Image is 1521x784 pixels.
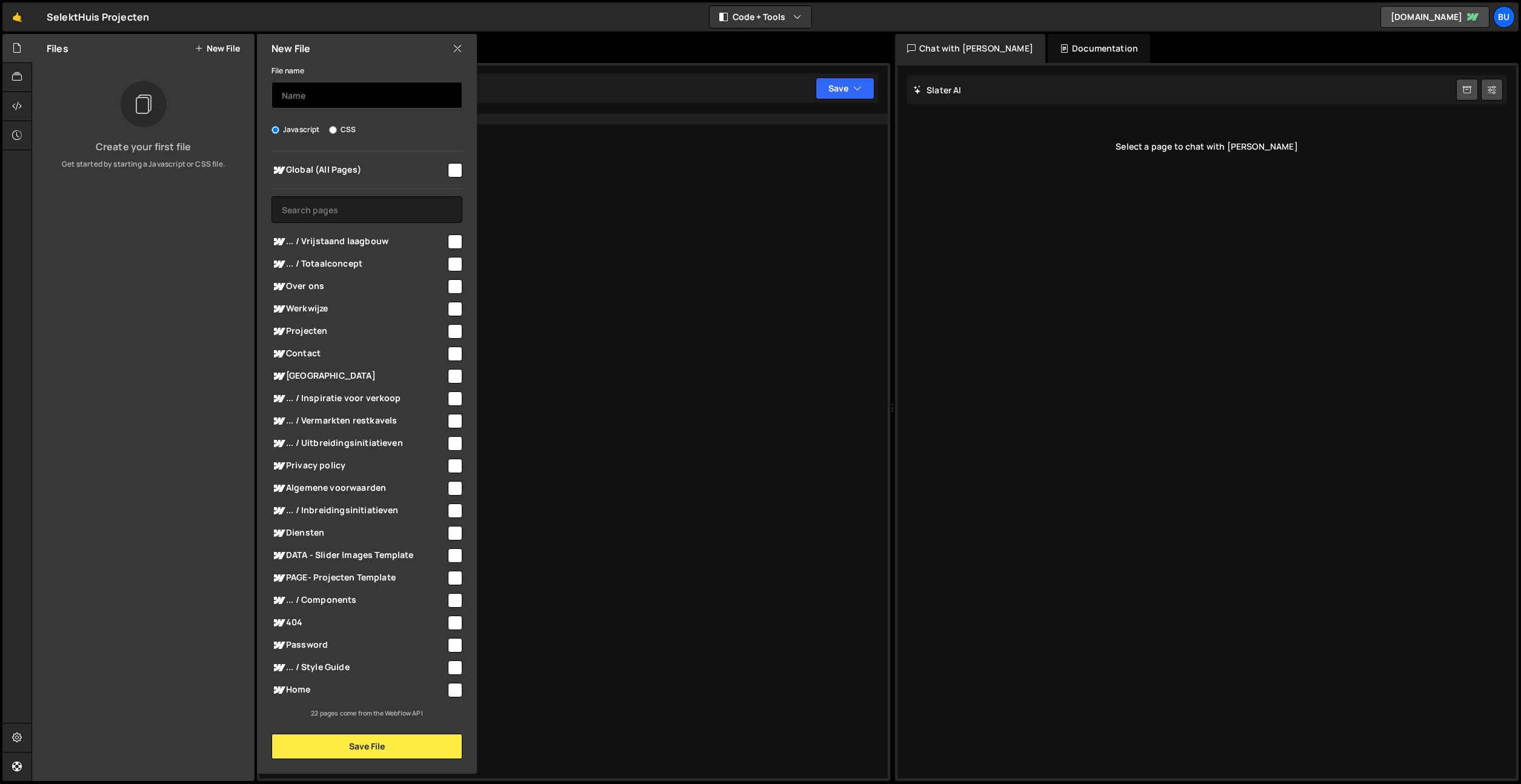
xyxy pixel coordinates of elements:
[47,42,68,55] h2: Files
[271,459,446,473] span: Privacy policy
[42,159,245,170] p: Get started by starting a Javascript or CSS file.
[271,660,446,675] span: ... / Style Guide
[311,709,422,717] small: 22 pages come from the Webflow API
[271,369,446,384] span: [GEOGRAPHIC_DATA]
[271,324,446,339] span: Projecten
[271,82,462,108] input: Name
[710,6,811,28] button: Code + Tools
[1380,6,1489,28] a: [DOMAIN_NAME]
[271,42,310,55] h2: New File
[271,391,446,406] span: ... / Inspiratie voor verkoop
[47,10,149,24] div: SelektHuis Projecten
[42,142,245,151] h3: Create your first file
[195,44,240,53] button: New File
[816,78,874,99] button: Save
[329,124,356,136] label: CSS
[271,347,446,361] span: Contact
[271,414,446,428] span: ... / Vermarkten restkavels
[271,638,446,653] span: Password
[271,126,279,134] input: Javascript
[271,65,304,77] label: File name
[271,616,446,630] span: 404
[895,34,1045,63] div: Chat with [PERSON_NAME]
[271,526,446,540] span: Diensten
[271,734,462,759] button: Save File
[271,279,446,294] span: Over ons
[271,503,446,518] span: ... / Inbreidingsinitiatieven
[2,2,32,32] a: 🤙
[271,196,462,223] input: Search pages
[907,122,1506,171] div: Select a page to chat with [PERSON_NAME]
[271,302,446,316] span: Werkwijze
[271,124,320,136] label: Javascript
[329,126,337,134] input: CSS
[271,436,446,451] span: ... / Uitbreidingsinitiatieven
[271,593,446,608] span: ... / Components
[271,257,446,271] span: ... / Totaalconcept
[271,683,446,697] span: Home
[271,571,446,585] span: PAGE- Projecten Template
[1048,34,1150,63] div: Documentation
[271,234,446,249] span: ... / Vrijstaand laagbouw
[913,84,962,96] h2: Slater AI
[1493,6,1515,28] a: Bu
[271,548,446,563] span: DATA - Slider Images Template
[271,481,446,496] span: Algemene voorwaarden
[271,163,446,178] span: Global (All Pages)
